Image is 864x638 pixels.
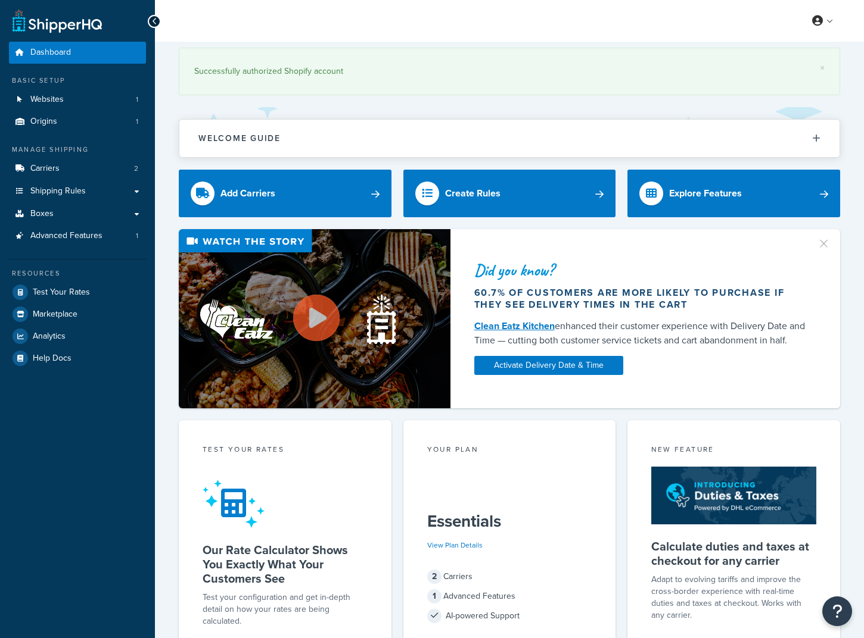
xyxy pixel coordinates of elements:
[9,158,146,180] li: Carriers
[179,120,840,157] button: Welcome Guide
[9,89,146,111] li: Websites
[33,287,90,298] span: Test Your Rates
[403,170,616,217] a: Create Rules
[474,356,623,375] a: Activate Delivery Date & Time
[445,185,501,202] div: Create Rules
[9,282,146,303] a: Test Your Rates
[9,268,146,279] div: Resources
[30,164,60,174] span: Carriers
[179,229,450,408] img: Video thumbnail
[136,95,138,105] span: 1
[30,186,86,196] span: Shipping Rules
[627,170,840,217] a: Explore Features
[9,225,146,247] a: Advanced Features1
[474,319,812,348] div: enhanced their customer experience with Delivery Date and Time — cutting both customer service ti...
[651,444,816,458] div: New Feature
[9,348,146,369] a: Help Docs
[427,570,442,584] span: 2
[651,539,816,568] h5: Calculate duties and taxes at checkout for any carrier
[427,588,592,605] div: Advanced Features
[9,111,146,133] a: Origins1
[822,596,852,626] button: Open Resource Center
[33,309,77,320] span: Marketplace
[9,145,146,155] div: Manage Shipping
[136,231,138,241] span: 1
[9,304,146,325] a: Marketplace
[820,63,825,73] a: ×
[427,540,483,551] a: View Plan Details
[651,574,816,621] p: Adapt to evolving tariffs and improve the cross-border experience with real-time duties and taxes...
[9,42,146,64] a: Dashboard
[33,354,72,364] span: Help Docs
[30,209,54,219] span: Boxes
[30,95,64,105] span: Websites
[203,444,368,458] div: Test your rates
[9,111,146,133] li: Origins
[427,589,442,603] span: 1
[9,326,146,347] a: Analytics
[9,180,146,202] a: Shipping Rules
[9,158,146,180] a: Carriers2
[669,185,742,202] div: Explore Features
[203,592,368,627] div: Test your configuration and get in-depth detail on how your rates are being calculated.
[198,134,281,143] h2: Welcome Guide
[134,164,138,174] span: 2
[427,512,592,531] h5: Essentials
[30,117,57,127] span: Origins
[194,63,825,80] div: Successfully authorized Shopify account
[9,89,146,111] a: Websites1
[203,543,368,586] h5: Our Rate Calculator Shows You Exactly What Your Customers See
[474,319,555,333] a: Clean Eatz Kitchen
[474,287,812,311] div: 60.7% of customers are more likely to purchase if they see delivery times in the cart
[33,331,66,342] span: Analytics
[220,185,275,202] div: Add Carriers
[136,117,138,127] span: 1
[427,444,592,458] div: Your Plan
[427,568,592,585] div: Carriers
[30,48,71,58] span: Dashboard
[179,170,391,217] a: Add Carriers
[427,608,592,624] div: AI-powered Support
[9,225,146,247] li: Advanced Features
[30,231,102,241] span: Advanced Features
[9,76,146,86] div: Basic Setup
[9,203,146,225] a: Boxes
[474,262,812,279] div: Did you know?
